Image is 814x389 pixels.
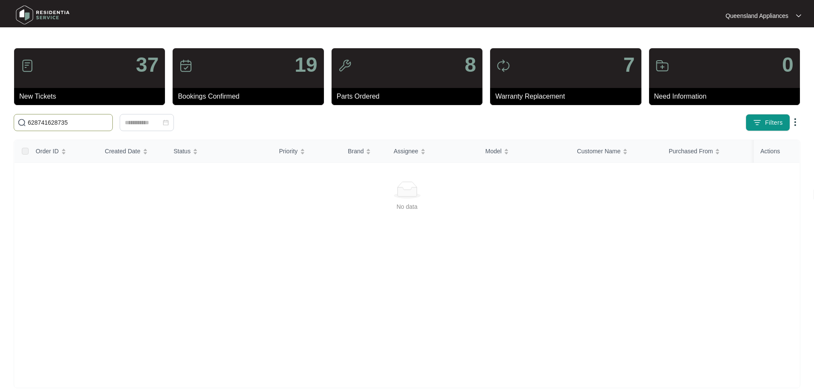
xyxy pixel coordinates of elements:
p: Bookings Confirmed [178,91,323,102]
div: No data [25,202,789,211]
th: Assignee [387,140,479,163]
img: dropdown arrow [796,14,801,18]
img: search-icon [18,118,26,127]
img: residentia service logo [13,2,73,28]
span: Order ID [36,146,59,156]
span: Created Date [105,146,140,156]
span: Brand [348,146,364,156]
img: icon [21,59,34,73]
th: Customer Name [570,140,662,163]
p: Need Information [654,91,800,102]
p: 0 [782,55,793,75]
img: icon [655,59,669,73]
th: Purchased From [662,140,754,163]
span: Purchased From [669,146,713,156]
th: Status [167,140,272,163]
th: Priority [272,140,341,163]
span: Status [173,146,191,156]
img: icon [338,59,352,73]
input: Search by Order Id, Assignee Name, Customer Name, Brand and Model [28,118,109,127]
p: Warranty Replacement [495,91,641,102]
p: 19 [294,55,317,75]
p: Queensland Appliances [726,12,788,20]
th: Brand [341,140,387,163]
p: 8 [464,55,476,75]
img: icon [497,59,510,73]
p: Parts Ordered [337,91,482,102]
button: filter iconFilters [746,114,790,131]
img: filter icon [753,118,761,127]
th: Order ID [29,140,98,163]
span: Priority [279,146,298,156]
span: Assignee [394,146,418,156]
img: dropdown arrow [790,117,800,127]
p: 7 [623,55,635,75]
th: Actions [754,140,799,163]
th: Created Date [98,140,167,163]
span: Customer Name [577,146,620,156]
span: Model [485,146,502,156]
th: Model [479,140,570,163]
span: Filters [765,118,783,127]
img: icon [179,59,193,73]
p: New Tickets [19,91,165,102]
p: 37 [136,55,159,75]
